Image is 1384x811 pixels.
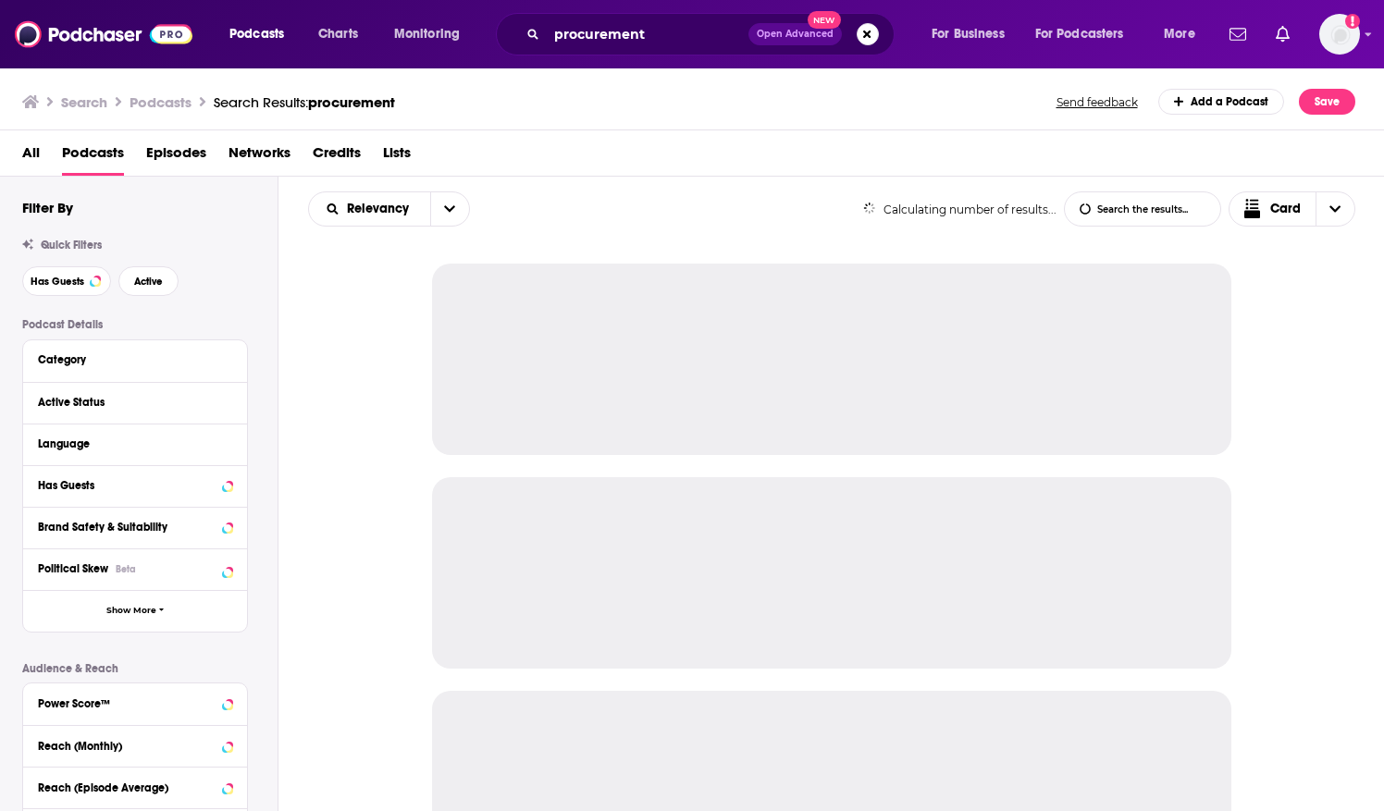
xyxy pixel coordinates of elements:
button: open menu [1151,19,1218,49]
button: Show profile menu [1319,14,1360,55]
a: Episodes [146,138,206,176]
span: More [1164,21,1195,47]
h2: Filter By [22,199,73,216]
button: open menu [430,192,469,226]
a: Lists [383,138,411,176]
button: open menu [216,19,308,49]
span: Logged in as mtraynor [1319,14,1360,55]
button: Active [118,266,179,296]
button: open menu [309,203,430,215]
a: Charts [306,19,369,49]
button: open menu [1023,19,1151,49]
div: Search podcasts, credits, & more... [513,13,912,55]
span: Podcasts [229,21,284,47]
a: Networks [229,138,290,176]
div: Power Score™ [38,697,216,710]
span: Relevancy [347,203,415,215]
div: Category [38,353,220,366]
div: Reach (Monthly) [38,740,216,753]
div: Calculating number of results... [863,203,1057,216]
button: Reach (Monthly) [38,733,232,756]
a: Show notifications dropdown [1268,18,1297,50]
p: Audience & Reach [22,662,248,675]
button: Open AdvancedNew [748,23,842,45]
span: Has Guests [31,276,84,287]
input: Search podcasts, credits, & more... [547,19,748,49]
img: Podchaser - Follow, Share and Rate Podcasts [15,17,192,52]
div: Language [38,437,220,450]
a: Credits [313,138,361,176]
button: open menu [919,19,1028,49]
a: Search Results:procurement [214,93,395,111]
button: Category [38,348,232,371]
span: Card [1270,203,1301,215]
svg: Add a profile image [1345,14,1360,29]
button: Brand Safety & Suitability [38,515,232,538]
div: Has Guests [38,479,216,492]
a: Show notifications dropdown [1222,18,1254,50]
div: Reach (Episode Average) [38,781,216,794]
h2: Choose List sort [308,191,470,227]
span: Open Advanced [757,30,834,39]
span: Monitoring [394,21,460,47]
p: Podcast Details [22,318,248,331]
a: Podcasts [62,138,124,176]
h3: Search [61,93,107,111]
button: Has Guests [38,473,232,497]
button: Has Guests [22,266,111,296]
button: Save [1299,89,1355,115]
span: procurement [308,93,395,111]
button: Political SkewBeta [38,557,232,580]
div: Search Results: [214,93,395,111]
span: Active [134,276,163,287]
span: Charts [318,21,358,47]
span: New [808,11,841,29]
button: Language [38,432,232,455]
span: Show More [106,606,156,616]
a: All [22,138,40,176]
button: Active Status [38,390,232,413]
div: Beta [116,563,136,575]
h3: Podcasts [130,93,192,111]
button: Reach (Episode Average) [38,775,232,798]
span: Quick Filters [41,239,102,252]
div: Active Status [38,396,220,409]
span: Political Skew [38,562,108,575]
span: For Podcasters [1035,21,1124,47]
img: User Profile [1319,14,1360,55]
span: For Business [932,21,1005,47]
button: open menu [381,19,484,49]
button: Send feedback [1051,94,1143,110]
button: Choose View [1229,191,1356,227]
button: Power Score™ [38,691,232,714]
div: Brand Safety & Suitability [38,521,216,534]
button: Show More [23,590,247,632]
a: Add a Podcast [1158,89,1285,115]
